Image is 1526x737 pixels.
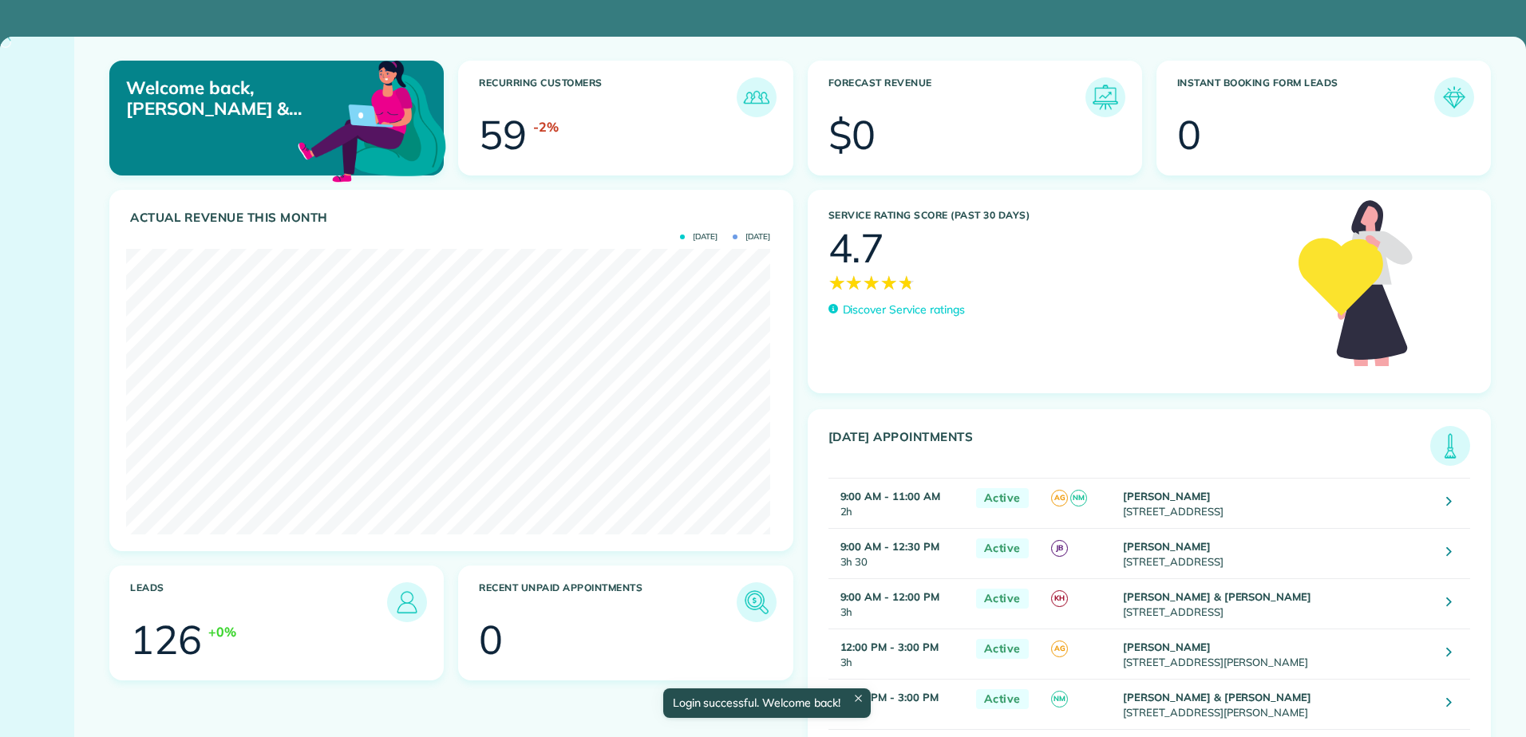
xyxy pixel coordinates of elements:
[976,639,1029,659] span: Active
[1123,590,1311,603] strong: [PERSON_NAME] & [PERSON_NAME]
[126,77,337,120] p: Welcome back, [PERSON_NAME] & [PERSON_NAME]!
[1434,430,1466,462] img: icon_todays_appointments-901f7ab196bb0bea1936b74009e4eb5ffbc2d2711fa7634e0d609ed5ef32b18b.png
[479,620,503,660] div: 0
[845,268,863,297] span: ★
[828,578,968,629] td: 3h
[1123,540,1211,553] strong: [PERSON_NAME]
[828,228,885,268] div: 4.7
[976,538,1029,558] span: Active
[880,268,898,297] span: ★
[1051,640,1068,657] span: AG
[828,268,846,297] span: ★
[662,688,870,718] div: Login successful. Welcome back!
[1089,81,1121,113] img: icon_forecast_revenue-8c13a41c7ed35a8dcfafea3cbb826a0462acb37728057bba2d056411b612bbbe.png
[1119,629,1434,679] td: [STREET_ADDRESS][PERSON_NAME]
[680,233,718,241] span: [DATE]
[130,582,387,622] h3: Leads
[828,301,965,318] a: Discover Service ratings
[1123,640,1211,653] strong: [PERSON_NAME]
[828,115,876,155] div: $0
[741,81,773,113] img: icon_recurring_customers-cf858462ba22bcd05b5a5880d41d6543d210077de5bb9ebc9590e49fd87d84ed.png
[1438,81,1470,113] img: icon_form_leads-04211a6a04a5b2264e4ee56bc0799ec3eb69b7e499cbb523a139df1d13a81ae0.png
[733,233,770,241] span: [DATE]
[1051,590,1068,607] span: KH
[828,430,1431,466] h3: [DATE] Appointments
[1119,478,1434,528] td: [STREET_ADDRESS]
[479,77,736,117] h3: Recurring Customers
[533,117,559,136] div: -2%
[828,528,968,578] td: 3h 30
[1070,490,1087,506] span: NM
[863,268,880,297] span: ★
[1119,679,1434,729] td: [STREET_ADDRESS][PERSON_NAME]
[898,268,915,297] span: ★
[479,115,527,155] div: 59
[840,691,939,703] strong: 12:00 PM - 3:00 PM
[1123,691,1311,703] strong: [PERSON_NAME] & [PERSON_NAME]
[828,478,968,528] td: 2h
[1123,490,1211,503] strong: [PERSON_NAME]
[976,689,1029,709] span: Active
[1119,528,1434,578] td: [STREET_ADDRESS]
[295,42,449,197] img: dashboard_welcome-42a62b7d889689a78055ac9021e634bf52bae3f8056760290aed330b23ab8690.png
[840,590,939,603] strong: 9:00 AM - 12:00 PM
[828,210,1283,221] h3: Service Rating score (past 30 days)
[828,77,1085,117] h3: Forecast Revenue
[840,640,939,653] strong: 12:00 PM - 3:00 PM
[840,540,939,553] strong: 9:00 AM - 12:30 PM
[840,490,940,503] strong: 9:00 AM - 11:00 AM
[130,211,777,225] h3: Actual Revenue this month
[828,629,968,679] td: 3h
[1177,77,1434,117] h3: Instant Booking Form Leads
[1051,691,1068,707] span: NM
[391,586,423,618] img: icon_leads-1bed01f49abd5b7fead27621c3d59655bb73ed531f8eeb49469d10e621d6b896.png
[1119,578,1434,629] td: [STREET_ADDRESS]
[741,586,773,618] img: icon_unpaid_appointments-47b8ce3997adf2238b356f14209ab4cced10bd1f174958f3ca8f1d0dd7fffeee.png
[976,488,1029,508] span: Active
[1177,115,1201,155] div: 0
[479,582,736,622] h3: Recent unpaid appointments
[843,301,965,318] p: Discover Service ratings
[130,620,202,660] div: 126
[1051,490,1068,506] span: AG
[208,622,236,641] div: +0%
[1051,540,1068,557] span: JB
[828,679,968,729] td: 3h
[976,589,1029,609] span: Active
